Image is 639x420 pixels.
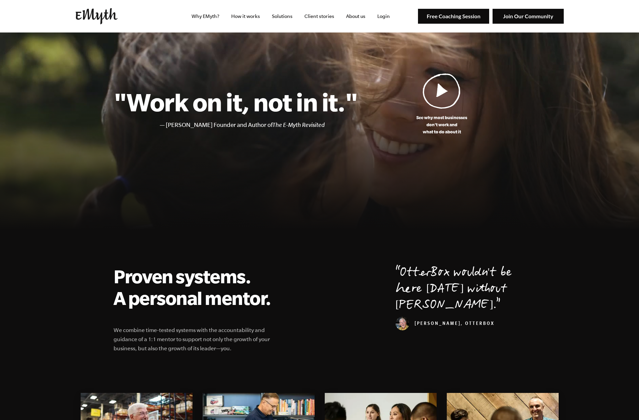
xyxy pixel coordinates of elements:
[166,120,358,130] li: [PERSON_NAME] Founder and Author of
[358,114,526,135] p: See why most businesses don't work and what to do about it
[114,265,279,309] h2: Proven systems. A personal mentor.
[396,265,526,314] p: OtterBox wouldn't be here [DATE] without [PERSON_NAME].
[493,9,564,24] img: Join Our Community
[273,121,325,128] i: The E-Myth Revisited
[358,73,526,135] a: See why most businessesdon't work andwhat to do about it
[76,8,118,24] img: EMyth
[423,73,461,109] img: Play Video
[396,317,409,330] img: Curt Richardson, OtterBox
[396,322,495,327] cite: [PERSON_NAME], OtterBox
[114,87,358,117] h1: "Work on it, not in it."
[605,388,639,420] iframe: Chat Widget
[418,9,489,24] img: Free Coaching Session
[114,326,279,353] p: We combine time-tested systems with the accountability and guidance of a 1:1 mentor to support no...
